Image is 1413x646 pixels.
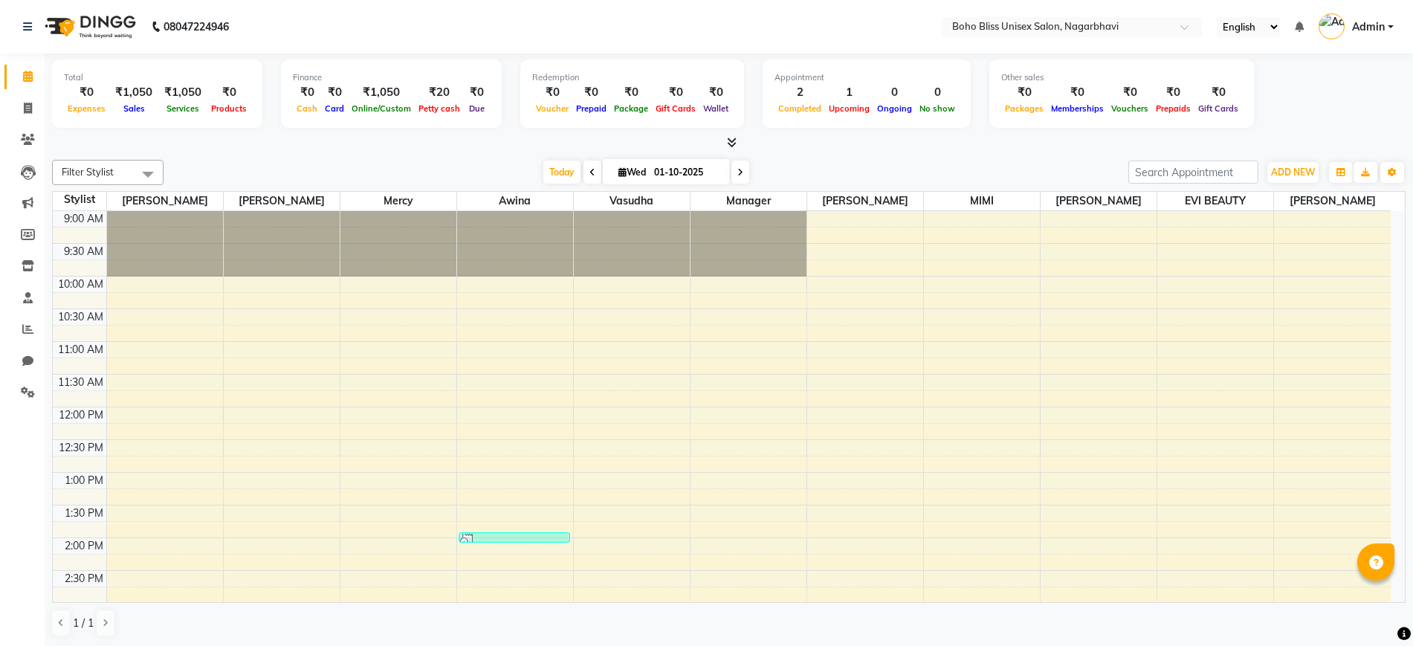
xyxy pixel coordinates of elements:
span: EVI BEAUTY [1157,192,1273,210]
div: ₹0 [1001,84,1047,101]
span: Prepaid [572,103,610,114]
span: Voucher [532,103,572,114]
div: ₹0 [464,84,490,101]
span: [PERSON_NAME] [1274,192,1391,210]
span: Manager [691,192,806,210]
span: Packages [1001,103,1047,114]
div: ₹20 [415,84,464,101]
span: Petty cash [415,103,464,114]
div: ₹0 [1108,84,1152,101]
div: ₹0 [64,84,109,101]
div: 12:00 PM [56,407,106,423]
div: Other sales [1001,71,1242,84]
div: Finance [293,71,490,84]
span: Services [163,103,203,114]
input: Search Appointment [1128,161,1258,184]
span: Wed [615,167,650,178]
span: [PERSON_NAME] [807,192,923,210]
span: Wallet [699,103,732,114]
div: ₹0 [652,84,699,101]
div: Appointment [775,71,959,84]
div: 11:00 AM [55,342,106,358]
div: ₹0 [1194,84,1242,101]
div: 0 [873,84,916,101]
span: No show [916,103,959,114]
span: Awina [457,192,573,210]
span: [PERSON_NAME] [107,192,223,210]
span: MIMI [924,192,1040,210]
span: Products [207,103,250,114]
div: ₹0 [1152,84,1194,101]
span: Ongoing [873,103,916,114]
span: Expenses [64,103,109,114]
div: 9:00 AM [61,211,106,227]
span: Due [465,103,488,114]
div: 10:30 AM [55,309,106,325]
div: ₹0 [293,84,321,101]
span: Gift Cards [652,103,699,114]
div: ₹1,050 [348,84,415,101]
span: Today [543,161,581,184]
span: Memberships [1047,103,1108,114]
span: ADD NEW [1271,167,1315,178]
div: 12:30 PM [56,440,106,456]
span: Mercy [340,192,456,210]
div: ₹0 [532,84,572,101]
iframe: chat widget [1351,587,1398,631]
div: Total [64,71,250,84]
span: Online/Custom [348,103,415,114]
div: 1:30 PM [62,506,106,521]
div: 0 [916,84,959,101]
span: Cash [293,103,321,114]
div: ₹1,050 [109,84,158,101]
span: Filter Stylist [62,166,114,178]
div: [DATE], TK02, 01:55 PM-02:05 PM, Threading Eyebrow [459,533,569,542]
b: 08047224946 [164,6,229,48]
div: ₹0 [1047,84,1108,101]
span: Completed [775,103,825,114]
div: ₹0 [207,84,250,101]
button: ADD NEW [1267,162,1319,183]
span: [PERSON_NAME] [1041,192,1157,210]
div: 1:00 PM [62,473,106,488]
div: 2:30 PM [62,571,106,587]
div: 1 [825,84,873,101]
span: 1 / 1 [73,616,94,631]
div: Redemption [532,71,732,84]
span: Package [610,103,652,114]
span: Gift Cards [1194,103,1242,114]
span: [PERSON_NAME] [224,192,340,210]
span: Card [321,103,348,114]
span: Sales [120,103,149,114]
img: Admin [1319,13,1345,39]
img: logo [38,6,140,48]
div: Stylist [53,192,106,207]
div: 2 [775,84,825,101]
div: ₹1,050 [158,84,207,101]
div: 11:30 AM [55,375,106,390]
div: 10:00 AM [55,277,106,292]
div: 2:00 PM [62,538,106,554]
div: ₹0 [321,84,348,101]
span: Upcoming [825,103,873,114]
span: Admin [1352,19,1385,35]
span: Vasudha [574,192,690,210]
div: ₹0 [572,84,610,101]
div: ₹0 [699,84,732,101]
span: Vouchers [1108,103,1152,114]
span: Prepaids [1152,103,1194,114]
div: ₹0 [610,84,652,101]
input: 2025-10-01 [650,161,724,184]
div: 9:30 AM [61,244,106,259]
